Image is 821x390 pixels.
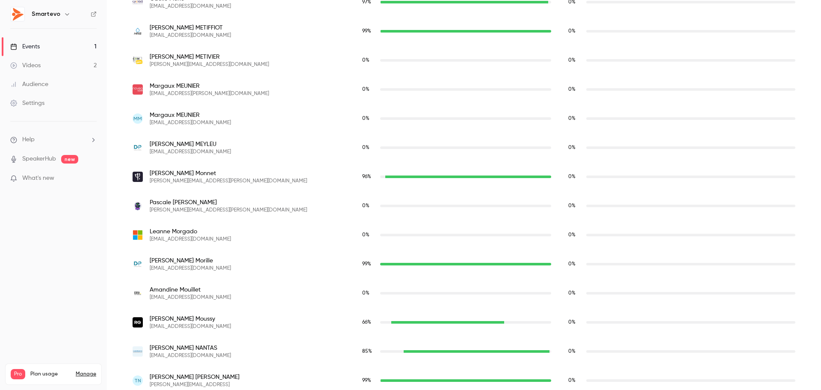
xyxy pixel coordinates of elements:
[568,29,576,34] span: 0 %
[150,256,231,265] span: [PERSON_NAME] Morille
[568,231,582,239] span: Replay watch time
[362,202,376,210] span: Live watch time
[150,169,307,178] span: [PERSON_NAME] Monnet
[124,162,804,191] div: pauline.monnet@clubmed.com
[362,57,376,64] span: Live watch time
[568,377,582,384] span: Replay watch time
[362,144,376,152] span: Live watch time
[133,172,143,182] img: clubmed.com
[568,144,582,152] span: Replay watch time
[568,202,582,210] span: Replay watch time
[124,337,804,366] div: sebastien.nantas@candriam.com
[22,155,56,164] a: SpeakerHub
[150,373,239,381] span: [PERSON_NAME] [PERSON_NAME]
[150,294,231,301] span: [EMAIL_ADDRESS][DOMAIN_NAME]
[150,90,269,97] span: [EMAIL_ADDRESS][PERSON_NAME][DOMAIN_NAME]
[150,61,269,68] span: [PERSON_NAME][EMAIL_ADDRESS][DOMAIN_NAME]
[150,140,231,149] span: [PERSON_NAME] MEYLEU
[362,173,376,181] span: Live watch time
[134,377,141,384] span: TN
[150,227,231,236] span: Leanne Morgado
[568,86,582,93] span: Replay watch time
[362,145,369,150] span: 0 %
[133,115,142,122] span: MM
[150,53,269,61] span: [PERSON_NAME] METIVIER
[150,3,231,10] span: [EMAIL_ADDRESS][DOMAIN_NAME]
[568,173,582,181] span: Replay watch time
[150,24,231,32] span: [PERSON_NAME] METIFFIOT
[124,133,804,162] div: j.meyleu@domespharma.com
[362,349,372,354] span: 85 %
[150,286,231,294] span: Amandine Mouillet
[10,80,48,89] div: Audience
[568,262,576,267] span: 0 %
[568,378,576,383] span: 0 %
[150,381,239,388] span: [PERSON_NAME][EMAIL_ADDRESS]
[568,349,576,354] span: 0 %
[133,288,143,298] img: cesi.fr
[362,348,376,355] span: Live watch time
[568,27,582,35] span: Replay watch time
[568,145,576,150] span: 0 %
[362,87,369,92] span: 0 %
[568,289,582,297] span: Replay watch time
[133,259,143,269] img: domespharma.com
[61,155,78,164] span: new
[150,32,231,39] span: [EMAIL_ADDRESS][DOMAIN_NAME]
[362,289,376,297] span: Live watch time
[76,371,96,378] a: Manage
[362,115,376,122] span: Live watch time
[32,10,60,18] h6: Smartevo
[133,55,143,65] img: lacomdelacom.com
[124,308,804,337] div: celine.moussy@renault.com
[362,378,371,383] span: 99 %
[362,320,371,325] span: 66 %
[22,135,35,144] span: Help
[568,232,576,238] span: 0 %
[362,116,369,121] span: 0 %
[22,174,54,183] span: What's new
[362,232,369,238] span: 0 %
[568,58,576,63] span: 0 %
[150,315,231,323] span: [PERSON_NAME] Moussy
[568,203,576,208] span: 0 %
[124,250,804,279] div: a.morille@domespharma.com
[362,262,371,267] span: 99 %
[362,231,376,239] span: Live watch time
[133,230,143,240] img: outlook.fr
[133,143,143,153] img: domespharma.com
[133,346,143,357] img: candriam.com
[150,178,307,185] span: [PERSON_NAME][EMAIL_ADDRESS][PERSON_NAME][DOMAIN_NAME]
[568,260,582,268] span: Replay watch time
[133,26,143,36] img: h-r-s.fr
[568,115,582,122] span: Replay watch time
[362,260,376,268] span: Live watch time
[362,174,371,179] span: 96 %
[150,149,231,155] span: [EMAIL_ADDRESS][DOMAIN_NAME]
[133,201,143,211] img: essca.fr
[133,84,143,95] img: noveocare.com
[124,75,804,104] div: margaux.meunier@noveocare.com
[362,29,371,34] span: 99 %
[133,317,143,327] img: renault.com
[150,119,231,126] span: [EMAIL_ADDRESS][DOMAIN_NAME]
[568,319,582,326] span: Replay watch time
[10,42,40,51] div: Events
[362,27,376,35] span: Live watch time
[568,87,576,92] span: 0 %
[150,198,307,207] span: Pascale [PERSON_NAME]
[150,111,231,119] span: Margaux MEUNIER
[362,58,369,63] span: 0 %
[568,320,576,325] span: 0 %
[362,291,369,296] span: 0 %
[124,17,804,46] div: m.metiffiot@h-r-s.fr
[124,191,804,220] div: pascale.moreau@essca.fr
[150,352,231,359] span: [EMAIL_ADDRESS][DOMAIN_NAME]
[124,46,804,75] div: jason@lacomdelacom.com
[150,344,231,352] span: [PERSON_NAME] NANTAS
[150,207,307,214] span: [PERSON_NAME][EMAIL_ADDRESS][PERSON_NAME][DOMAIN_NAME]
[362,86,376,93] span: Live watch time
[10,99,44,107] div: Settings
[150,82,269,90] span: Margaux MEUNIER
[10,135,97,144] li: help-dropdown-opener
